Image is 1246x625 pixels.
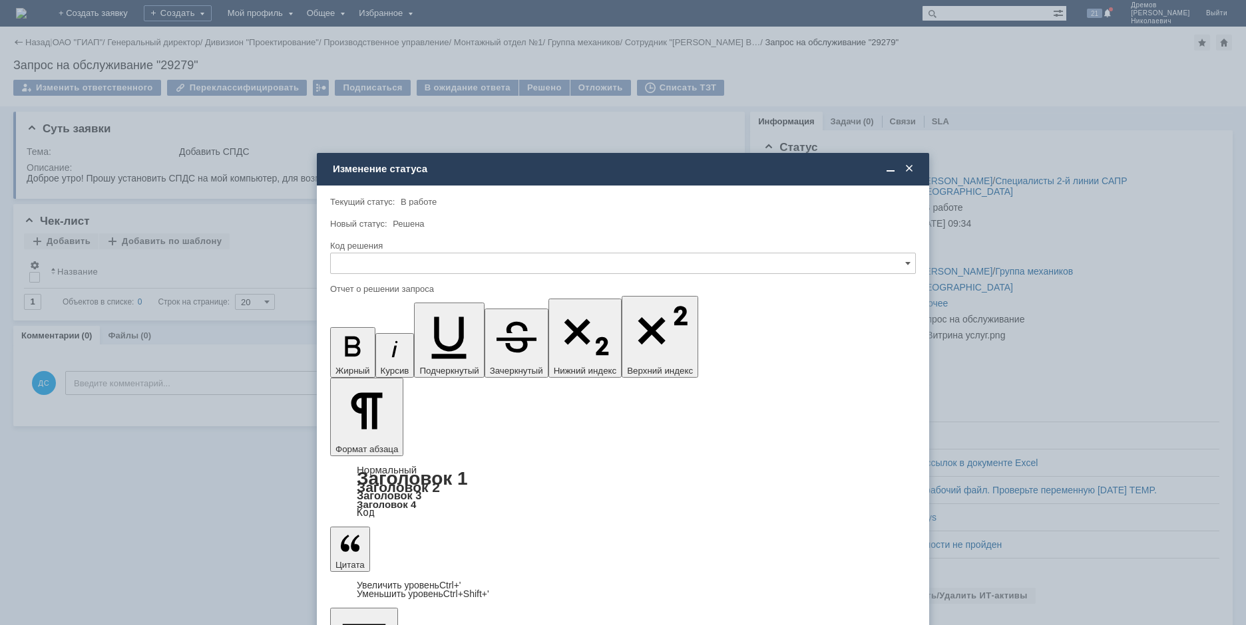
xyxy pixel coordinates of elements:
[490,366,543,376] span: Зачеркнутый
[357,464,417,475] a: Нормальный
[335,560,365,570] span: Цитата
[330,327,375,378] button: Жирный
[419,366,479,376] span: Подчеркнутый
[884,163,897,175] span: Свернуть (Ctrl + M)
[330,527,370,572] button: Цитата
[357,588,489,599] a: Decrease
[622,296,698,378] button: Верхний индекс
[330,465,916,517] div: Формат абзаца
[335,366,370,376] span: Жирный
[333,163,916,175] div: Изменение статуса
[485,309,548,378] button: Зачеркнутый
[554,366,617,376] span: Нижний индекс
[330,378,403,456] button: Формат абзаца
[330,197,395,207] label: Текущий статус:
[330,241,913,250] div: Код решения
[330,219,387,229] label: Новый статус:
[357,489,421,501] a: Заголовок 3
[548,299,622,378] button: Нижний индекс
[357,499,416,510] a: Заголовок 4
[401,197,437,207] span: В работе
[381,366,409,376] span: Курсив
[393,219,424,229] span: Решена
[903,163,916,175] span: Закрыть
[330,581,916,598] div: Цитата
[357,468,468,489] a: Заголовок 1
[330,285,913,293] div: Отчет о решении запроса
[357,507,375,519] a: Код
[357,479,440,495] a: Заголовок 2
[414,303,484,378] button: Подчеркнутый
[357,580,461,590] a: Increase
[375,333,415,378] button: Курсив
[439,580,461,590] span: Ctrl+'
[335,444,398,454] span: Формат абзаца
[627,366,693,376] span: Верхний индекс
[443,588,489,599] span: Ctrl+Shift+'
